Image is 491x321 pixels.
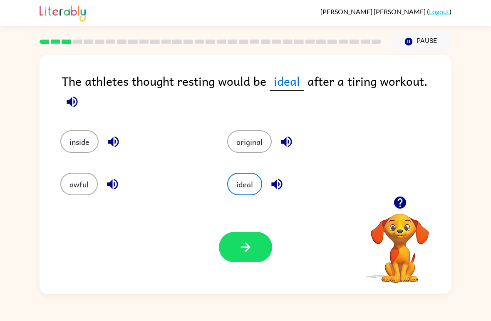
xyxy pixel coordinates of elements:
button: ideal [227,173,262,195]
a: Logout [429,7,449,15]
button: inside [60,130,99,153]
div: ( ) [320,7,451,15]
img: Literably [40,3,86,22]
button: original [227,130,272,153]
video: Your browser must support playing .mp4 files to use Literably. Please try using another browser. [358,201,441,284]
button: Pause [391,32,451,51]
button: awful [60,173,98,195]
span: ideal [270,72,304,91]
div: The athletes thought resting would be after a tiring workout. [62,72,451,114]
span: [PERSON_NAME] [PERSON_NAME] [320,7,427,15]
